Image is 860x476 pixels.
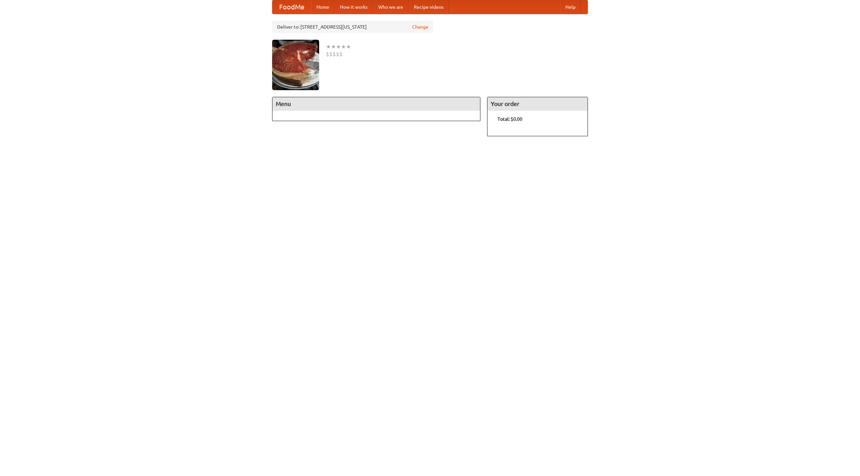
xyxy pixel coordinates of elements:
[341,43,346,50] li: ★
[335,0,373,14] a: How it works
[272,21,433,33] div: Deliver to: [STREET_ADDRESS][US_STATE]
[487,97,588,111] h4: Your order
[329,50,333,58] li: $
[498,116,522,122] b: Total: $0.00
[272,0,311,14] a: FoodMe
[326,50,329,58] li: $
[331,43,336,50] li: ★
[346,43,351,50] li: ★
[339,50,343,58] li: $
[336,50,339,58] li: $
[560,0,581,14] a: Help
[326,43,331,50] li: ★
[272,97,480,111] h4: Menu
[408,0,449,14] a: Recipe videos
[373,0,408,14] a: Who we are
[336,43,341,50] li: ★
[311,0,335,14] a: Home
[412,24,428,30] a: Change
[272,40,319,90] img: angular.jpg
[333,50,336,58] li: $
